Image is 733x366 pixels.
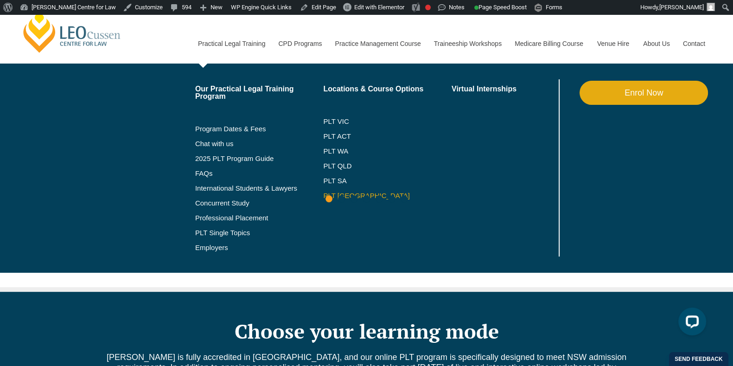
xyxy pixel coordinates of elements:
[363,195,370,202] span: Go to slide 4
[351,195,357,202] span: Go to slide 3
[590,24,636,64] a: Venue Hire
[636,24,676,64] a: About Us
[102,320,631,343] h2: Choose your learning mode
[21,10,123,54] a: [PERSON_NAME] Centre for Law
[388,195,395,202] span: Go to slide 6
[425,5,431,10] div: Focus keyphrase not set
[323,162,452,170] a: PLT QLD
[580,81,708,105] a: Enrol Now
[195,185,324,192] a: International Students & Lawyers
[401,195,408,202] span: Go to slide 7
[354,4,404,11] span: Edit with Elementor
[195,125,324,133] a: Program Dates & Fees
[195,214,324,222] a: Professional Placement
[323,85,452,93] a: Locations & Course Options
[323,192,452,199] a: PLT [GEOGRAPHIC_DATA]
[659,4,704,11] span: [PERSON_NAME]
[676,24,712,64] a: Contact
[195,229,324,237] a: PLT Single Topics
[195,85,324,100] a: Our Practical Legal Training Program
[427,24,508,64] a: Traineeship Workshops
[452,85,557,93] a: Virtual Internships
[323,177,452,185] a: PLT SA
[376,195,382,202] span: Go to slide 5
[325,195,332,202] span: Go to slide 1
[271,24,328,64] a: CPD Programs
[191,24,272,64] a: Practical Legal Training
[195,244,324,251] a: Employers
[338,195,345,202] span: Go to slide 2
[323,148,428,155] a: PLT WA
[671,304,710,343] iframe: LiveChat chat widget
[328,24,427,64] a: Practice Management Course
[195,155,300,162] a: 2025 PLT Program Guide
[508,24,590,64] a: Medicare Billing Course
[195,140,324,148] a: Chat with us
[323,118,452,125] a: PLT VIC
[195,170,324,177] a: FAQs
[323,133,452,140] a: PLT ACT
